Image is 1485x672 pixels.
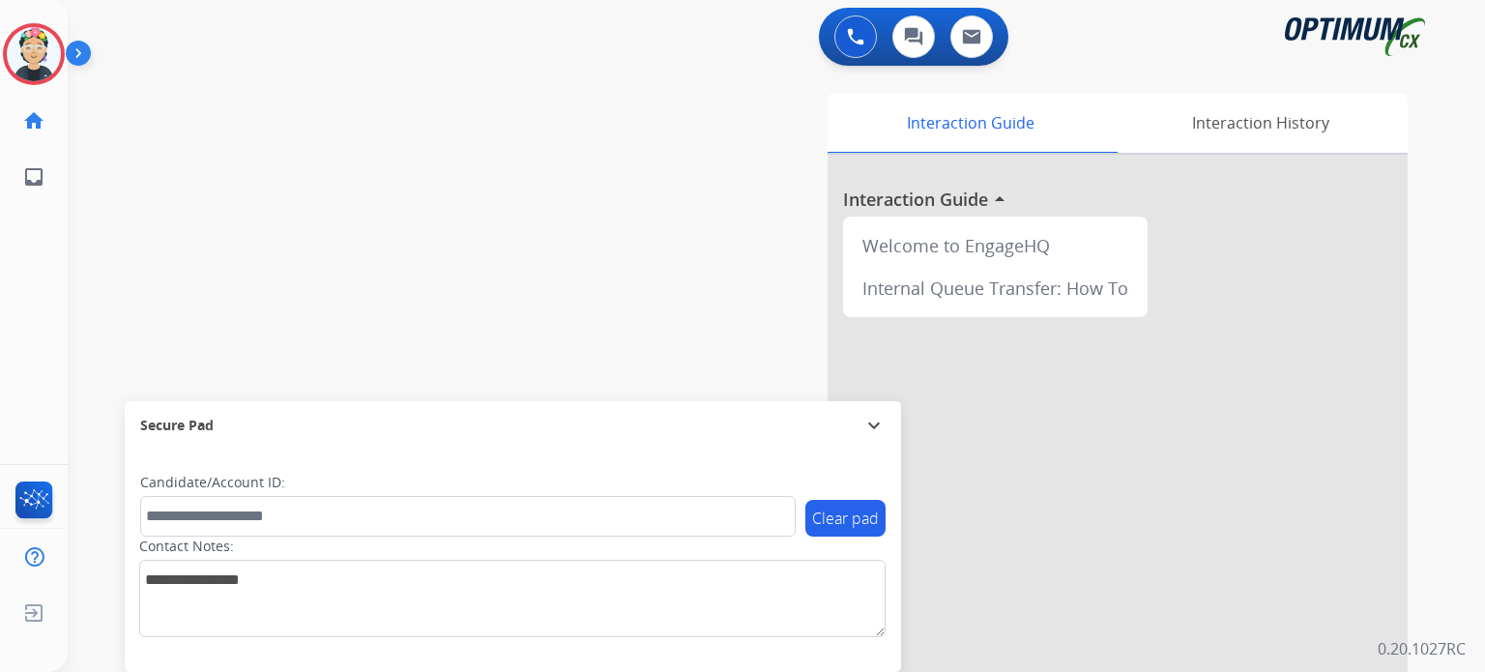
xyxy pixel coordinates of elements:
[140,416,214,435] span: Secure Pad
[7,27,61,81] img: avatar
[139,537,234,556] label: Contact Notes:
[22,109,45,132] mat-icon: home
[1378,637,1466,660] p: 0.20.1027RC
[851,267,1140,309] div: Internal Queue Transfer: How To
[22,165,45,189] mat-icon: inbox
[1113,93,1408,153] div: Interaction History
[851,224,1140,267] div: Welcome to EngageHQ
[828,93,1113,153] div: Interaction Guide
[140,473,285,492] label: Candidate/Account ID:
[805,500,886,537] button: Clear pad
[862,414,886,437] mat-icon: expand_more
